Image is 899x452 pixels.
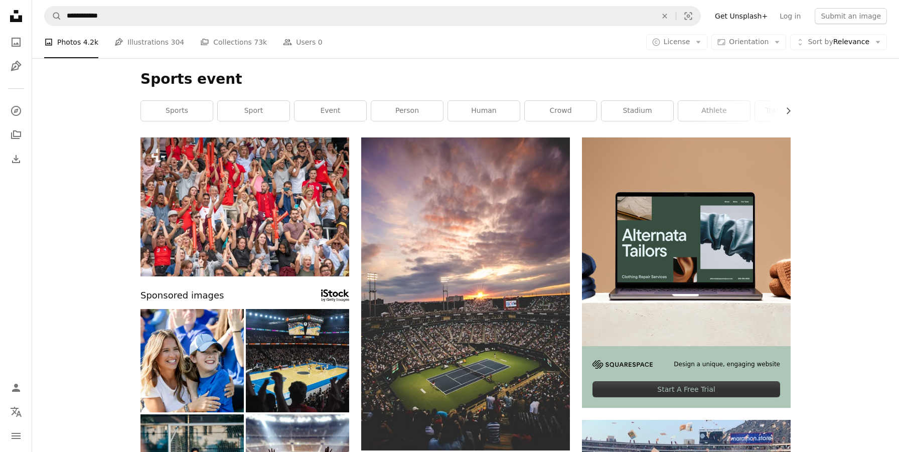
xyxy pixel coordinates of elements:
a: Collections [6,125,26,145]
a: Illustrations [6,56,26,76]
a: Log in / Sign up [6,378,26,398]
a: event [294,101,366,121]
span: Orientation [729,38,769,46]
a: Large crowd in a football stadium [140,202,349,211]
a: Explore [6,101,26,121]
a: Download History [6,149,26,169]
span: 73k [254,37,267,48]
button: License [646,34,708,50]
a: Log in [774,8,807,24]
a: athlete [678,101,750,121]
button: Submit an image [815,8,887,24]
a: Design a unique, engaging websiteStart A Free Trial [582,137,791,408]
button: Language [6,402,26,422]
span: 0 [318,37,323,48]
button: Menu [6,426,26,446]
img: file-1705255347840-230a6ab5bca9image [592,360,653,369]
button: Search Unsplash [45,7,62,26]
a: people at the tennis court stadium during sunset [361,289,570,298]
a: Illustrations 304 [114,26,184,58]
a: sports [141,101,213,121]
a: human [448,101,520,121]
span: Sponsored images [140,288,224,303]
h1: Sports event [140,70,791,88]
span: 304 [171,37,185,48]
a: Get Unsplash+ [709,8,774,24]
a: Photos [6,32,26,52]
img: file-1707885205802-88dd96a21c72image [582,137,791,346]
button: Visual search [676,7,700,26]
a: crowd [525,101,596,121]
a: Collections 73k [200,26,267,58]
img: High Angle Establishing Wide Shot of a Whole Arena of Spectators Watching a Basketball Championsh... [246,309,349,412]
a: stadium [602,101,673,121]
img: Large crowd in a football stadium [140,137,349,276]
a: Users 0 [283,26,323,58]
span: License [664,38,690,46]
img: Mom and daughter hug while cheering on their favorite college football team [140,309,244,412]
img: people at the tennis court stadium during sunset [361,137,570,450]
div: Start A Free Trial [592,381,780,397]
a: sport [218,101,289,121]
a: person [371,101,443,121]
button: Sort byRelevance [790,34,887,50]
button: Clear [654,7,676,26]
span: Sort by [808,38,833,46]
form: Find visuals sitewide [44,6,701,26]
button: Orientation [711,34,786,50]
button: scroll list to the right [779,101,791,121]
span: Design a unique, engaging website [674,360,780,369]
a: transportation [755,101,827,121]
span: Relevance [808,37,869,47]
